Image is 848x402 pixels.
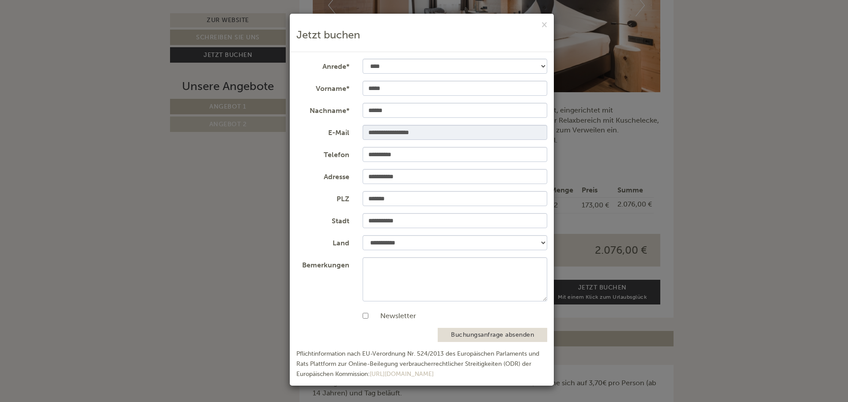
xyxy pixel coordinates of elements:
[290,125,356,138] label: E-Mail
[13,26,148,33] div: Hotel [GEOGRAPHIC_DATA]
[158,7,190,22] div: [DATE]
[290,257,356,271] label: Bemerkungen
[296,29,547,41] h3: Jetzt buchen
[7,24,152,51] div: Guten Tag, wie können wir Ihnen helfen?
[290,191,356,204] label: PLZ
[290,235,356,248] label: Land
[296,350,539,378] small: Pflichtinformation nach EU-Verordnung Nr. 524/2013 des Europäischen Parlaments und Rats Plattform...
[13,43,148,49] small: 13:33
[370,370,434,378] a: [URL][DOMAIN_NAME]
[290,81,356,94] label: Vorname*
[541,19,547,29] button: ×
[290,169,356,182] label: Adresse
[290,59,356,72] label: Anrede*
[290,103,356,116] label: Nachname*
[290,213,356,226] label: Stadt
[438,328,547,342] button: Buchungsanfrage absenden
[290,147,356,160] label: Telefon
[295,233,348,248] button: Senden
[371,311,416,321] label: Newsletter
